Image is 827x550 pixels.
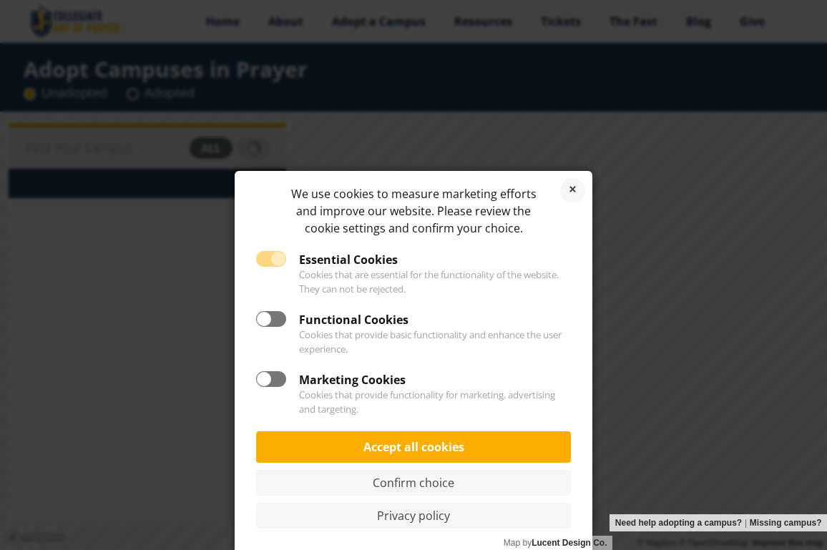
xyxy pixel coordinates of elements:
[256,251,398,268] label: Essential Cookies
[256,388,571,417] p: Cookies that provide functionality for marketing, advertising and targeting.
[610,514,827,531] div: |
[615,514,742,531] a: Need help adopting a campus?
[256,470,571,496] a: Confirm choice
[256,268,571,297] p: Cookies that are essential for the functionality of the website. They can not be rejected.
[498,536,612,550] div: Map by
[256,371,406,388] label: Marketing Cookies
[256,328,571,357] p: Cookies that provide basic functionality and enhance the user experience.
[532,538,607,548] a: Lucent Design Co.
[256,311,408,328] label: Functional Cookies
[256,431,571,463] a: Accept all cookies
[256,503,571,529] a: Privacy policy
[256,185,571,237] div: We use cookies to measure marketing efforts and improve our website. Please review the cookie set...
[560,178,585,203] a: Reject cookies
[750,514,822,531] a: Missing campus?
